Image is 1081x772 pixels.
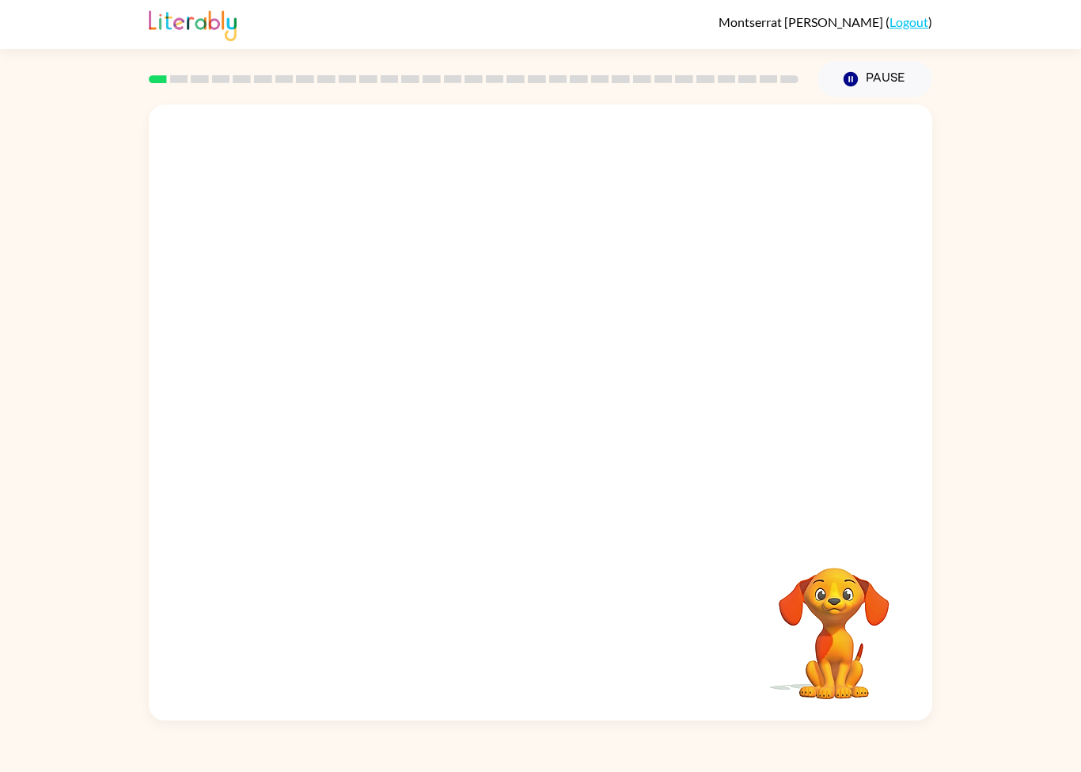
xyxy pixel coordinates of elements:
div: ( ) [719,14,932,29]
a: Logout [889,14,928,29]
span: Montserrat [PERSON_NAME] [719,14,886,29]
img: Literably [149,6,237,41]
video: Your browser must support playing .mp4 files to use Literably. Please try using another browser. [755,543,913,702]
button: Pause [817,61,932,97]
